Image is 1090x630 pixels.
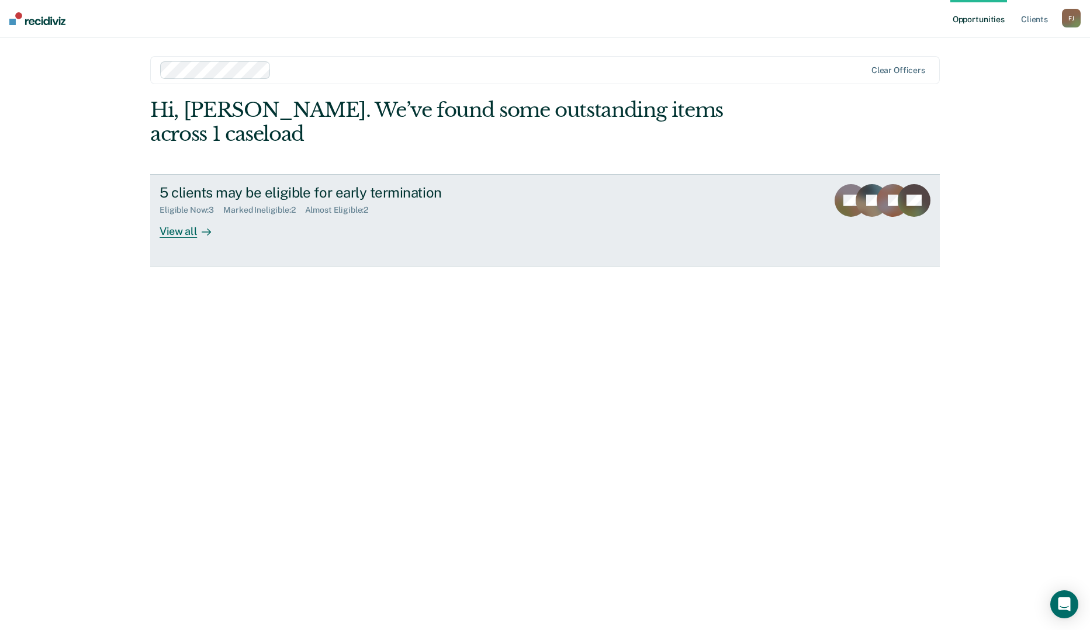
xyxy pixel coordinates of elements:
[305,205,378,215] div: Almost Eligible : 2
[160,184,570,201] div: 5 clients may be eligible for early termination
[1062,9,1081,27] div: F J
[160,205,223,215] div: Eligible Now : 3
[9,12,65,25] img: Recidiviz
[150,98,782,146] div: Hi, [PERSON_NAME]. We’ve found some outstanding items across 1 caseload
[1062,9,1081,27] button: FJ
[160,215,225,238] div: View all
[223,205,304,215] div: Marked Ineligible : 2
[150,174,940,266] a: 5 clients may be eligible for early terminationEligible Now:3Marked Ineligible:2Almost Eligible:2...
[1050,590,1078,618] div: Open Intercom Messenger
[871,65,925,75] div: Clear officers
